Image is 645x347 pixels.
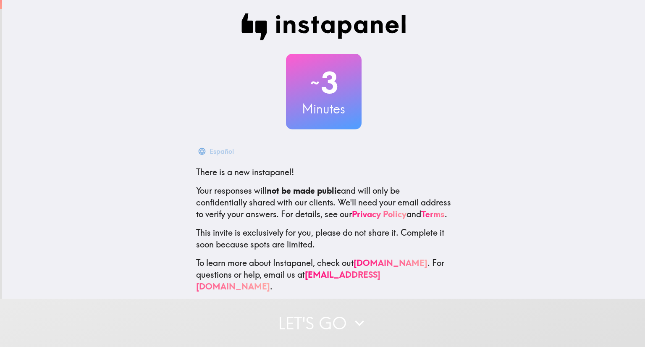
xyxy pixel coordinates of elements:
[267,185,341,196] b: not be made public
[196,257,451,292] p: To learn more about Instapanel, check out . For questions or help, email us at .
[354,258,427,268] a: [DOMAIN_NAME]
[241,13,406,40] img: Instapanel
[196,167,294,177] span: There is a new instapanel!
[421,209,445,219] a: Terms
[196,143,237,160] button: Español
[210,145,234,157] div: Español
[286,100,362,118] h3: Minutes
[196,185,451,220] p: Your responses will and will only be confidentially shared with our clients. We'll need your emai...
[309,70,321,95] span: ~
[286,66,362,100] h2: 3
[196,227,451,250] p: This invite is exclusively for you, please do not share it. Complete it soon because spots are li...
[196,269,380,292] a: [EMAIL_ADDRESS][DOMAIN_NAME]
[352,209,406,219] a: Privacy Policy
